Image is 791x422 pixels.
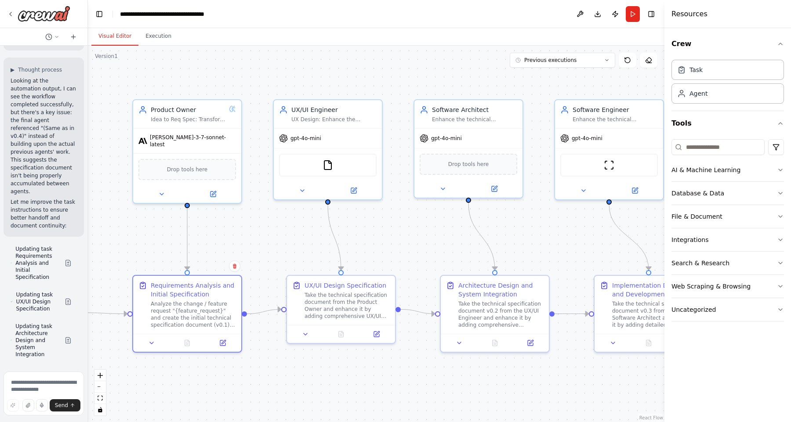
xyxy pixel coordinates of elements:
[671,189,724,198] div: Database & Data
[671,9,708,19] h4: Resources
[630,338,668,348] button: No output available
[207,338,238,348] button: Open in side panel
[671,228,784,251] button: Integrations
[290,135,321,142] span: gpt-4o-mini
[7,399,19,411] button: Improve this prompt
[36,399,48,411] button: Click to speak your automation idea
[11,66,62,73] button: ▶Thought process
[188,189,238,199] button: Open in side panel
[11,198,77,230] p: Let me improve the task instructions to ensure better handoff and document continuity:
[671,136,784,328] div: Tools
[510,53,615,68] button: Previous executions
[639,415,663,420] a: React Flow attribution
[55,402,68,409] span: Send
[440,275,550,353] div: Architecture Design and System IntegrationTake the technical specification document v0.2 from the...
[94,370,106,381] button: zoom in
[329,185,378,196] button: Open in side panel
[361,329,392,339] button: Open in side panel
[610,185,660,196] button: Open in side panel
[42,32,63,42] button: Switch to previous chat
[671,305,716,314] div: Uncategorized
[594,275,704,353] div: Implementation Design and Development PlanningTake the technical specification document v0.3 from...
[554,99,664,200] div: Software EngineerEnhance the technical specification (v0.3 → v0.4) by adding detailed implementat...
[22,399,34,411] button: Upload files
[94,393,106,404] button: fit view
[689,89,708,98] div: Agent
[151,116,225,123] div: Idea to Req Spec: Transform raw feature requests into structured user stories with acceptance cri...
[50,399,80,411] button: Send
[151,300,236,328] div: Analyze the change / feature request "{feature_request}" and create the initial technical specifi...
[604,160,614,170] img: ScrapeWebsiteTool
[572,135,602,142] span: gpt-4o-mini
[11,66,15,73] span: ▶
[273,99,383,200] div: UX/UI EngineerUX Design: Enhance the technical specification (v0.1 → v0.2) by adding comprehensiv...
[671,212,722,221] div: File & Document
[167,165,208,174] span: Drop tools here
[432,116,517,123] div: Enhance the technical specification (v0.2 → v0.3) by adding comprehensive architecture design inc...
[458,281,544,299] div: Architecture Design and System Integration
[169,338,206,348] button: No output available
[91,27,138,46] button: Visual Editor
[94,370,106,415] div: React Flow controls
[323,160,333,170] img: FileReadTool
[183,203,192,270] g: Edge from a3fdc59c-9bc1-4324-92e2-5acbb12f0f6a to a812d777-beb6-40fa-b8e3-501333d93d08
[555,310,589,318] g: Edge from eb799909-bbf9-4d2d-be3f-c4504bd07ecd to f0a0612c-7c1f-48f4-8191-13ac7b8a70b3
[323,205,345,270] g: Edge from 7e174ee9-c6d3-4f64-b40f-2af64d67d17f to 461606e7-7519-4d92-bf9d-1a4c5e65406f
[524,57,577,64] span: Previous executions
[18,6,70,22] img: Logo
[671,259,729,267] div: Search & Research
[15,245,58,281] span: Updating task Requirements Analysis and Initial Specification
[95,53,118,60] div: Version 1
[645,8,657,20] button: Hide right sidebar
[286,275,396,344] div: UX/UI Design SpecificationTake the technical specification document from the Product Owner and en...
[132,99,242,204] div: Product OwnerIdea to Req Spec: Transform raw feature requests into structured user stories with a...
[229,260,240,272] button: Delete node
[671,275,784,298] button: Web Scraping & Browsing
[18,66,62,73] span: Thought process
[432,105,517,114] div: Software Architect
[120,10,219,18] nav: breadcrumb
[671,166,740,174] div: AI & Machine Learning
[671,252,784,274] button: Search & Research
[448,160,489,169] span: Drop tools here
[66,32,80,42] button: Start a new chat
[671,159,784,181] button: AI & Machine Learning
[671,235,708,244] div: Integrations
[151,281,236,299] div: Requirements Analysis and Initial Specification
[291,105,377,114] div: UX/UI Engineer
[671,56,784,111] div: Crew
[305,292,390,320] div: Take the technical specification document from the Product Owner and enhance it by adding compreh...
[612,281,697,299] div: Implementation Design and Development Planning
[305,281,386,290] div: UX/UI Design Specification
[93,8,105,20] button: Hide left sidebar
[573,116,658,123] div: Enhance the technical specification (v0.3 → v0.4) by adding detailed implementation design includ...
[671,298,784,321] button: Uncategorized
[247,305,281,318] g: Edge from a812d777-beb6-40fa-b8e3-501333d93d08 to 461606e7-7519-4d92-bf9d-1a4c5e65406f
[689,65,703,74] div: Task
[671,182,784,205] button: Database & Data
[458,300,544,328] div: Take the technical specification document v0.2 from the UX/UI Engineer and enhance it by adding c...
[15,323,58,358] span: Updating task Architecture Design and System Integration
[605,205,653,270] g: Edge from 0af3f5ba-a7a8-40b4-8b1a-ddd7b3a68f6d to f0a0612c-7c1f-48f4-8191-13ac7b8a70b3
[464,203,499,270] g: Edge from c5513240-a135-48bb-a693-720c07c31701 to eb799909-bbf9-4d2d-be3f-c4504bd07ecd
[323,329,360,339] button: No output available
[291,116,377,123] div: UX Design: Enhance the technical specification (v0.1 → v0.2) by adding comprehensive UX/UI specif...
[138,27,178,46] button: Execution
[476,338,514,348] button: No output available
[150,134,236,148] span: [PERSON_NAME]-3-7-sonnet-latest
[81,308,127,318] g: Edge from triggers to a812d777-beb6-40fa-b8e3-501333d93d08
[573,105,658,114] div: Software Engineer
[94,404,106,415] button: toggle interactivity
[612,300,697,328] div: Take the technical specification document v0.3 from the Software Architect and enhance it by addi...
[16,291,58,312] span: Updating task UX/UI Design Specification
[671,111,784,136] button: Tools
[431,135,462,142] span: gpt-4o-mini
[401,305,435,318] g: Edge from 461606e7-7519-4d92-bf9d-1a4c5e65406f to eb799909-bbf9-4d2d-be3f-c4504bd07ecd
[151,105,225,114] div: Product Owner
[671,282,751,291] div: Web Scraping & Browsing
[132,275,242,353] div: Requirements Analysis and Initial SpecificationAnalyze the change / feature request "{feature_req...
[414,99,523,198] div: Software ArchitectEnhance the technical specification (v0.2 → v0.3) by adding comprehensive archi...
[469,184,519,194] button: Open in side panel
[671,32,784,56] button: Crew
[94,381,106,393] button: zoom out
